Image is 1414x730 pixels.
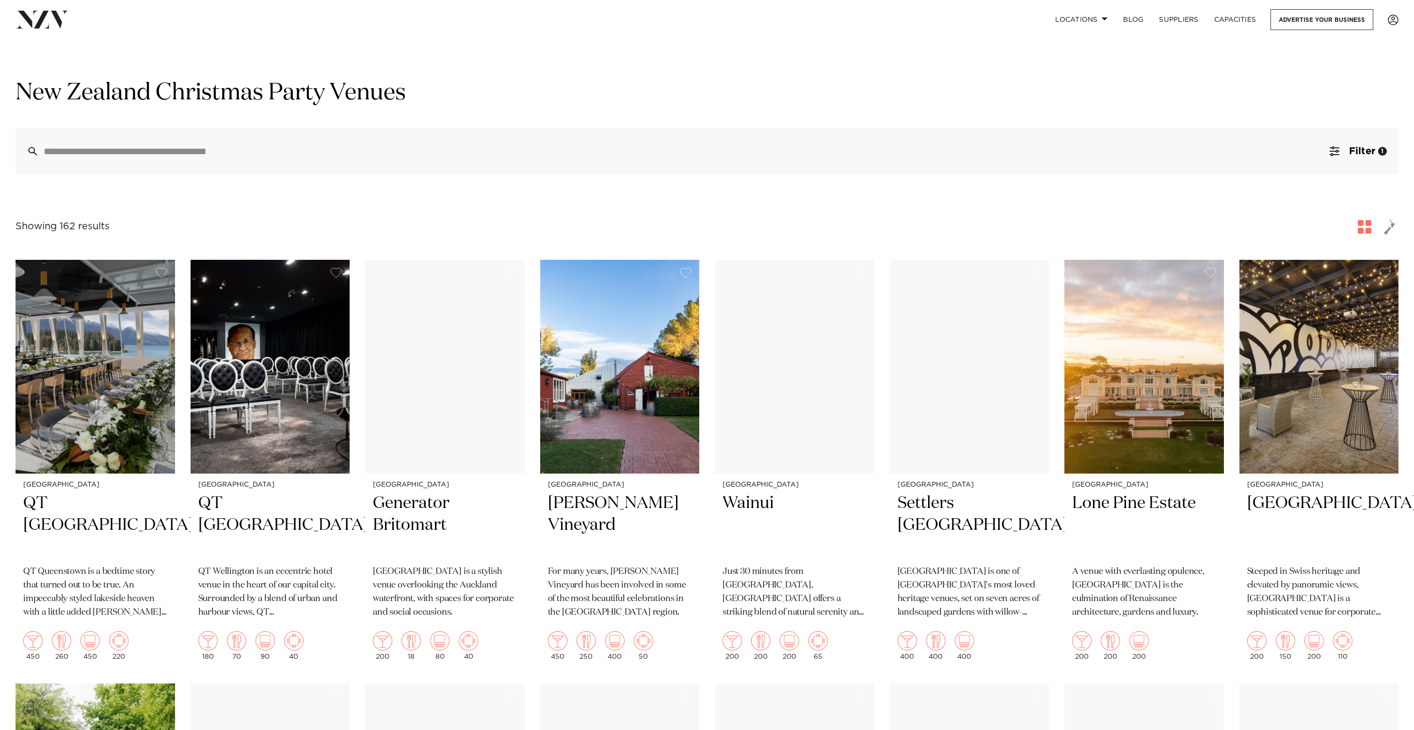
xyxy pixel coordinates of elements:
small: [GEOGRAPHIC_DATA] [898,481,1042,489]
div: 50 [634,631,653,660]
div: 400 [898,631,917,660]
img: dining.png [1101,631,1120,651]
div: 220 [109,631,129,660]
h2: Wainui [723,492,867,558]
img: dining.png [1276,631,1295,651]
img: theatre.png [80,631,100,651]
a: [GEOGRAPHIC_DATA] [PERSON_NAME] Vineyard For many years, [PERSON_NAME] Vineyard has been involved... [540,260,700,668]
p: Steeped in Swiss heritage and elevated by panoramic views, [GEOGRAPHIC_DATA] is a sophisticated v... [1247,565,1391,619]
div: 70 [227,631,246,660]
img: cocktail.png [23,631,43,651]
div: 90 [256,631,275,660]
p: A venue with everlasting opulence, [GEOGRAPHIC_DATA] is the culmination of Renaissance architectu... [1072,565,1216,619]
a: [GEOGRAPHIC_DATA] QT [GEOGRAPHIC_DATA] QT Queenstown is a bedtime story that turned out to be tru... [16,260,175,668]
a: [GEOGRAPHIC_DATA] Lone Pine Estate A venue with everlasting opulence, [GEOGRAPHIC_DATA] is the cu... [1064,260,1224,668]
img: meeting.png [808,631,828,651]
div: 200 [1304,631,1324,660]
span: Filter [1349,146,1375,156]
a: [GEOGRAPHIC_DATA] QT [GEOGRAPHIC_DATA] QT Wellington is an eccentric hotel venue in the heart of ... [191,260,350,668]
div: Showing 162 results [16,219,110,234]
p: Just 30 minutes from [GEOGRAPHIC_DATA], [GEOGRAPHIC_DATA] offers a striking blend of natural sere... [723,565,867,619]
img: theatre.png [955,631,974,651]
img: cocktail.png [548,631,567,651]
img: dining.png [926,631,946,651]
h2: [GEOGRAPHIC_DATA] [1247,492,1391,558]
small: [GEOGRAPHIC_DATA] [1072,481,1216,489]
img: meeting.png [284,631,304,651]
a: [GEOGRAPHIC_DATA] Generator Britomart [GEOGRAPHIC_DATA] is a stylish venue overlooking the Auckla... [365,260,525,668]
a: BLOG [1115,9,1151,30]
img: dining.png [577,631,596,651]
img: theatre.png [256,631,275,651]
img: theatre.png [1304,631,1324,651]
h2: [PERSON_NAME] Vineyard [548,492,692,558]
img: dining.png [227,631,246,651]
img: theatre.png [1129,631,1149,651]
img: meeting.png [109,631,129,651]
small: [GEOGRAPHIC_DATA] [1247,481,1391,489]
img: theatre.png [430,631,450,651]
small: [GEOGRAPHIC_DATA] [723,481,867,489]
div: 200 [373,631,392,660]
p: [GEOGRAPHIC_DATA] is a stylish venue overlooking the Auckland waterfront, with spaces for corpora... [373,565,517,619]
img: cocktail.png [723,631,742,651]
h2: Lone Pine Estate [1072,492,1216,558]
div: 150 [1276,631,1295,660]
a: Capacities [1206,9,1264,30]
div: 200 [780,631,799,660]
p: QT Queenstown is a bedtime story that turned out to be true. An impeccably styled lakeside heaven... [23,565,167,619]
h2: Settlers [GEOGRAPHIC_DATA] [898,492,1042,558]
div: 200 [1072,631,1092,660]
img: cocktail.png [1072,631,1092,651]
img: dining.png [402,631,421,651]
img: cocktail.png [898,631,917,651]
p: For many years, [PERSON_NAME] Vineyard has been involved in some of the most beautiful celebratio... [548,565,692,619]
img: meeting.png [459,631,478,651]
img: dining.png [52,631,71,651]
a: Advertise your business [1270,9,1373,30]
a: [GEOGRAPHIC_DATA] [GEOGRAPHIC_DATA] Steeped in Swiss heritage and elevated by panoramic views, [G... [1239,260,1399,668]
div: 400 [605,631,625,660]
div: 110 [1333,631,1352,660]
a: SUPPLIERS [1151,9,1206,30]
div: 200 [751,631,771,660]
button: Filter1 [1318,128,1398,175]
div: 400 [955,631,974,660]
div: 450 [548,631,567,660]
div: 450 [80,631,100,660]
div: 260 [52,631,71,660]
small: [GEOGRAPHIC_DATA] [198,481,342,489]
div: 450 [23,631,43,660]
div: 40 [284,631,304,660]
a: [GEOGRAPHIC_DATA] Wainui Just 30 minutes from [GEOGRAPHIC_DATA], [GEOGRAPHIC_DATA] offers a strik... [715,260,874,668]
div: 40 [459,631,478,660]
div: 400 [926,631,946,660]
h2: QT [GEOGRAPHIC_DATA] [23,492,167,558]
img: cocktail.png [373,631,392,651]
h1: New Zealand Christmas Party Venues [16,78,1398,109]
div: 200 [1129,631,1149,660]
div: 250 [577,631,596,660]
h2: QT [GEOGRAPHIC_DATA] [198,492,342,558]
img: cocktail.png [1247,631,1267,651]
div: 200 [1247,631,1267,660]
a: Locations [1047,9,1115,30]
p: QT Wellington is an eccentric hotel venue in the heart of our capital city. Surrounded by a blend... [198,565,342,619]
img: cocktail.png [198,631,218,651]
img: nzv-logo.png [16,11,68,28]
h2: Generator Britomart [373,492,517,558]
div: 18 [402,631,421,660]
div: 200 [723,631,742,660]
div: 180 [198,631,218,660]
img: theatre.png [605,631,625,651]
div: 200 [1101,631,1120,660]
img: dining.png [751,631,771,651]
p: [GEOGRAPHIC_DATA] is one of [GEOGRAPHIC_DATA]'s most loved heritage venues, set on seven acres of... [898,565,1042,619]
img: theatre.png [780,631,799,651]
a: [GEOGRAPHIC_DATA] Settlers [GEOGRAPHIC_DATA] [GEOGRAPHIC_DATA] is one of [GEOGRAPHIC_DATA]'s most... [890,260,1049,668]
img: meeting.png [1333,631,1352,651]
img: meeting.png [634,631,653,651]
div: 1 [1378,147,1387,156]
small: [GEOGRAPHIC_DATA] [548,481,692,489]
div: 80 [430,631,450,660]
